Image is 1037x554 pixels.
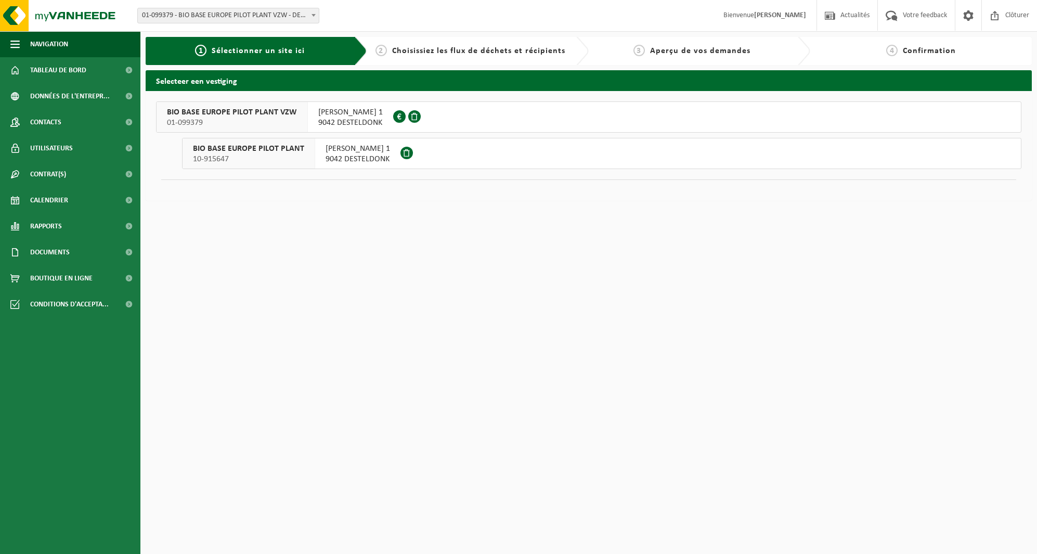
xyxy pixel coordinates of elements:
[30,31,68,57] span: Navigation
[30,57,86,83] span: Tableau de bord
[392,47,565,55] span: Choisissiez les flux de déchets et récipients
[318,107,383,118] span: [PERSON_NAME] 1
[30,187,68,213] span: Calendrier
[182,138,1021,169] button: BIO BASE EUROPE PILOT PLANT 10-915647 [PERSON_NAME] 19042 DESTELDONK
[30,161,66,187] span: Contrat(s)
[30,83,110,109] span: Données de l'entrepr...
[167,118,297,128] span: 01-099379
[903,47,956,55] span: Confirmation
[30,135,73,161] span: Utilisateurs
[754,11,806,19] strong: [PERSON_NAME]
[650,47,750,55] span: Aperçu de vos demandes
[30,265,93,291] span: Boutique en ligne
[886,45,898,56] span: 4
[212,47,305,55] span: Sélectionner un site ici
[375,45,387,56] span: 2
[156,101,1021,133] button: BIO BASE EUROPE PILOT PLANT VZW 01-099379 [PERSON_NAME] 19042 DESTELDONK
[195,45,206,56] span: 1
[193,144,304,154] span: BIO BASE EUROPE PILOT PLANT
[633,45,645,56] span: 3
[30,213,62,239] span: Rapports
[193,154,304,164] span: 10-915647
[30,109,61,135] span: Contacts
[146,70,1032,91] h2: Selecteer een vestiging
[326,154,390,164] span: 9042 DESTELDONK
[318,118,383,128] span: 9042 DESTELDONK
[30,291,109,317] span: Conditions d'accepta...
[30,239,70,265] span: Documents
[167,107,297,118] span: BIO BASE EUROPE PILOT PLANT VZW
[137,8,319,23] span: 01-099379 - BIO BASE EUROPE PILOT PLANT VZW - DESTELDONK
[326,144,390,154] span: [PERSON_NAME] 1
[138,8,319,23] span: 01-099379 - BIO BASE EUROPE PILOT PLANT VZW - DESTELDONK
